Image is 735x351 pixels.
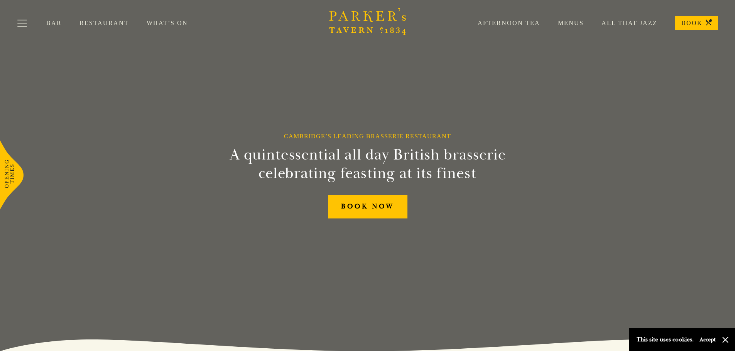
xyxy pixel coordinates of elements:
h1: Cambridge’s Leading Brasserie Restaurant [284,133,451,140]
button: Close and accept [721,336,729,344]
h2: A quintessential all day British brasserie celebrating feasting at its finest [192,146,544,183]
a: BOOK NOW [328,195,407,218]
p: This site uses cookies. [637,334,694,345]
button: Accept [700,336,716,343]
